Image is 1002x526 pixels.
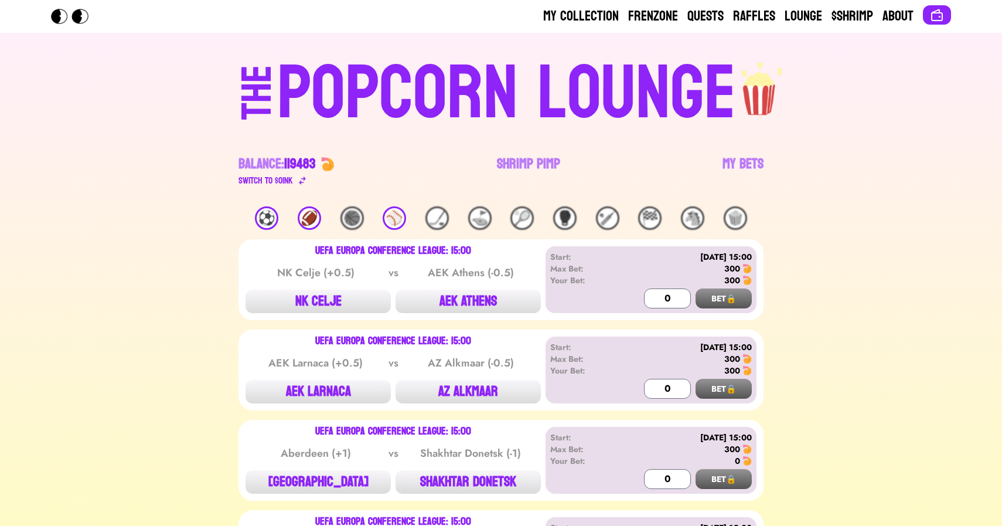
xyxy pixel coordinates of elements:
[284,151,316,177] span: 119483
[236,65,278,143] div: THE
[257,264,375,281] div: NK Celje (+0.5)
[246,470,391,494] button: [GEOGRAPHIC_DATA]
[696,289,752,308] button: BET🔒
[340,206,364,230] div: 🏀
[722,155,764,188] a: My Bets
[298,206,321,230] div: 🏈
[735,455,740,467] div: 0
[882,7,914,26] a: About
[140,52,862,131] a: THEPOPCORN LOUNGEpopcorn
[383,206,406,230] div: ⚾️
[246,380,391,403] button: AEK LARNACA
[724,274,740,286] div: 300
[315,427,471,436] div: UEFA Europa Conference League: 15:00
[724,365,740,376] div: 300
[742,444,752,454] img: 🍤
[742,276,752,285] img: 🍤
[411,264,530,281] div: AEK Athens (-0.5)
[696,379,752,399] button: BET🔒
[733,7,775,26] a: Raffles
[425,206,449,230] div: 🏒
[257,445,375,461] div: Aberdeen (+1)
[277,56,736,131] div: POPCORN LOUNGE
[618,251,752,263] div: [DATE] 15:00
[618,432,752,443] div: [DATE] 15:00
[321,157,335,171] img: 🍤
[257,355,375,371] div: AEK Larnaca (+0.5)
[411,445,530,461] div: Shakhtar Donetsk (-1)
[386,264,401,281] div: vs
[386,445,401,461] div: vs
[550,274,618,286] div: Your Bet:
[742,264,752,273] img: 🍤
[543,7,619,26] a: My Collection
[724,443,740,455] div: 300
[930,8,944,22] img: Connect wallet
[696,469,752,489] button: BET🔒
[550,443,618,455] div: Max Bet:
[618,341,752,353] div: [DATE] 15:00
[51,9,98,24] img: Popcorn
[742,366,752,375] img: 🍤
[687,7,724,26] a: Quests
[396,380,541,403] button: AZ ALKMAAR
[238,155,316,174] div: Balance:
[742,354,752,364] img: 🍤
[550,251,618,263] div: Start:
[785,7,822,26] a: Lounge
[550,455,618,467] div: Your Bet:
[724,353,740,365] div: 300
[596,206,619,230] div: 🏏
[396,470,541,494] button: SHAKHTAR DONETSK
[411,355,530,371] div: AZ Alkmaar (-0.5)
[550,432,618,443] div: Start:
[386,355,401,371] div: vs
[315,337,471,346] div: UEFA Europa Conference League: 15:00
[315,246,471,256] div: UEFA Europa Conference League: 15:00
[396,290,541,313] button: AEK ATHENS
[246,290,391,313] button: NK CELJE
[736,52,784,117] img: popcorn
[550,341,618,353] div: Start:
[638,206,662,230] div: 🏁
[550,263,618,274] div: Max Bet:
[550,365,618,376] div: Your Bet:
[681,206,704,230] div: 🐴
[550,353,618,365] div: Max Bet:
[553,206,577,230] div: 🥊
[238,174,293,188] div: Switch to $ OINK
[510,206,534,230] div: 🎾
[742,456,752,466] img: 🍤
[628,7,678,26] a: Frenzone
[724,263,740,274] div: 300
[497,155,560,188] a: Shrimp Pimp
[468,206,492,230] div: ⛳️
[255,206,278,230] div: ⚽️
[724,206,747,230] div: 🍿
[831,7,873,26] a: $Shrimp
